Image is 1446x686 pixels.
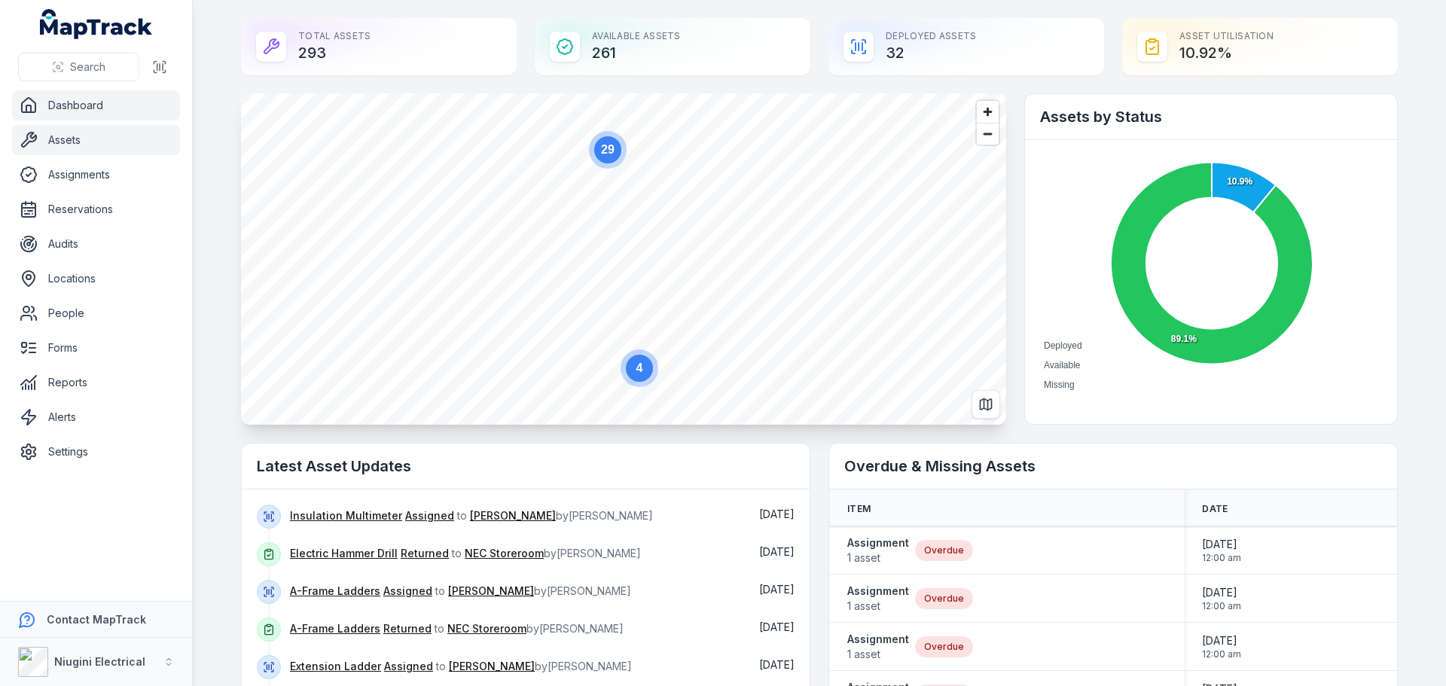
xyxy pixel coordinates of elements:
[12,264,180,294] a: Locations
[290,621,380,636] a: A-Frame Ladders
[465,546,544,561] a: NEC Storeroom
[759,545,795,558] span: [DATE]
[290,584,631,597] span: to by [PERSON_NAME]
[1202,537,1241,552] span: [DATE]
[977,101,999,123] button: Zoom in
[847,647,909,662] span: 1 asset
[384,659,433,674] a: Assigned
[1202,600,1241,612] span: 12:00 am
[449,659,535,674] a: [PERSON_NAME]
[12,402,180,432] a: Alerts
[977,123,999,145] button: Zoom out
[1044,360,1080,370] span: Available
[972,390,1000,419] button: Switch to Map View
[636,361,643,374] text: 4
[847,599,909,614] span: 1 asset
[844,456,1382,477] h2: Overdue & Missing Assets
[759,658,795,671] span: [DATE]
[54,655,145,668] strong: Niugini Electrical
[601,143,615,156] text: 29
[470,508,556,523] a: [PERSON_NAME]
[241,93,1006,425] canvas: Map
[401,546,449,561] a: Returned
[759,583,795,596] time: 8/20/2025, 2:36:18 PM
[1044,380,1075,390] span: Missing
[759,620,795,633] span: [DATE]
[18,53,139,81] button: Search
[12,333,180,363] a: Forms
[847,632,909,647] strong: Assignment
[290,508,402,523] a: Insulation Multimeter
[1202,503,1228,515] span: Date
[257,456,795,477] h2: Latest Asset Updates
[290,547,641,559] span: to by [PERSON_NAME]
[1202,585,1241,612] time: 4/30/2025, 12:00:00 AM
[12,437,180,467] a: Settings
[759,508,795,520] span: [DATE]
[847,632,909,662] a: Assignment1 asset
[447,621,526,636] a: NEC Storeroom
[1202,633,1241,648] span: [DATE]
[759,583,795,596] span: [DATE]
[290,584,380,599] a: A-Frame Ladders
[1202,633,1241,660] time: 4/30/2025, 12:00:00 AM
[759,508,795,520] time: 8/20/2025, 3:01:53 PM
[448,584,534,599] a: [PERSON_NAME]
[290,546,398,561] a: Electric Hammer Drill
[290,509,653,522] span: to by [PERSON_NAME]
[290,622,624,635] span: to by [PERSON_NAME]
[12,194,180,224] a: Reservations
[759,545,795,558] time: 8/20/2025, 2:40:21 PM
[1202,585,1241,600] span: [DATE]
[759,658,795,671] time: 8/20/2025, 2:34:24 PM
[290,659,381,674] a: Extension Ladder
[847,584,909,599] strong: Assignment
[290,660,632,672] span: to by [PERSON_NAME]
[1202,552,1241,564] span: 12:00 am
[40,9,153,39] a: MapTrack
[915,588,973,609] div: Overdue
[915,636,973,657] div: Overdue
[383,621,432,636] a: Returned
[383,584,432,599] a: Assigned
[47,613,146,626] strong: Contact MapTrack
[12,298,180,328] a: People
[1040,106,1382,127] h2: Assets by Status
[12,125,180,155] a: Assets
[915,540,973,561] div: Overdue
[12,229,180,259] a: Audits
[847,550,909,566] span: 1 asset
[1202,648,1241,660] span: 12:00 am
[847,535,909,550] strong: Assignment
[12,160,180,190] a: Assignments
[847,535,909,566] a: Assignment1 asset
[1202,537,1241,564] time: 4/30/2025, 12:00:00 AM
[1044,340,1082,351] span: Deployed
[847,503,871,515] span: Item
[759,620,795,633] time: 8/20/2025, 2:35:03 PM
[405,508,454,523] a: Assigned
[847,584,909,614] a: Assignment1 asset
[12,367,180,398] a: Reports
[70,59,105,75] span: Search
[12,90,180,120] a: Dashboard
